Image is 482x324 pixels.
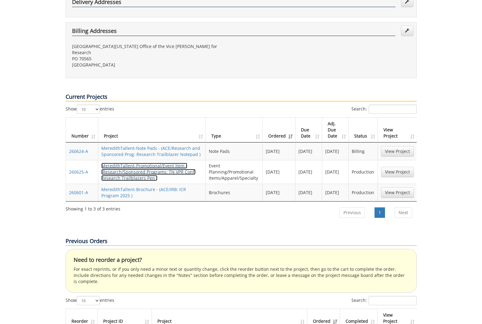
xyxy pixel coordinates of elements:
[69,148,88,154] a: 260624-A
[66,296,114,305] label: Show entries
[72,43,237,56] p: [GEOGRAPHIC_DATA][US_STATE] Office of the Vice [PERSON_NAME] for Research
[206,184,263,201] td: Brochures
[72,62,237,68] p: [GEOGRAPHIC_DATA]
[72,28,395,36] h4: Billing Addresses
[66,203,120,212] div: Showing 1 to 3 of 3 entries
[322,142,349,160] td: [DATE]
[351,296,417,305] label: Search:
[98,118,206,142] th: Project: activate to sort column ascending
[206,118,263,142] th: Type: activate to sort column ascending
[77,296,100,305] select: Showentries
[322,160,349,184] td: [DATE]
[378,118,417,142] th: View Project: activate to sort column ascending
[101,186,186,198] a: MeredithTallent-Brochure - (ACE/IRB: ICR Program 2025 )
[381,146,414,157] a: View Project
[351,105,417,114] label: Search:
[349,118,378,142] th: Status: activate to sort column ascending
[74,266,409,285] p: For exact reprints, or if you only need a minor text or quantity change, click the reorder button...
[101,145,200,157] a: MeredithTallent-Note Pads - (ACE/Research and Sponsored Prog: Research Trailblazer Notepad )
[339,207,365,218] a: Previous
[401,26,413,36] a: Edit Addresses
[395,207,412,218] a: Next
[263,142,295,160] td: [DATE]
[206,160,263,184] td: Event Planning/Promotional Items/Apparel/Specialty
[349,160,378,184] td: Production
[381,167,414,177] a: View Project
[295,142,322,160] td: [DATE]
[322,184,349,201] td: [DATE]
[295,118,322,142] th: Due Date: activate to sort column ascending
[206,142,263,160] td: Note Pads
[69,190,88,195] a: 260601-A
[66,93,417,102] p: Current Projects
[322,118,349,142] th: Adj. Due Date: activate to sort column ascending
[349,184,378,201] td: Production
[369,105,417,114] input: Search:
[295,160,322,184] td: [DATE]
[349,142,378,160] td: Billing
[66,105,114,114] label: Show entries
[77,105,100,114] select: Showentries
[263,184,295,201] td: [DATE]
[74,257,409,263] h4: Need to reorder a project?
[72,56,237,62] p: PO 70565
[66,237,417,246] p: Previous Orders
[69,169,88,175] a: 260625-A
[381,187,414,198] a: View Project
[375,207,385,218] a: 1
[66,118,98,142] th: Number: activate to sort column ascending
[263,118,295,142] th: Ordered: activate to sort column ascending
[295,184,322,201] td: [DATE]
[369,296,417,305] input: Search:
[263,160,295,184] td: [DATE]
[101,163,196,181] a: MeredithTallent-Promotional/Event Item - (Research/Sponsored Programs: TN VPR Conf. Research Trai...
